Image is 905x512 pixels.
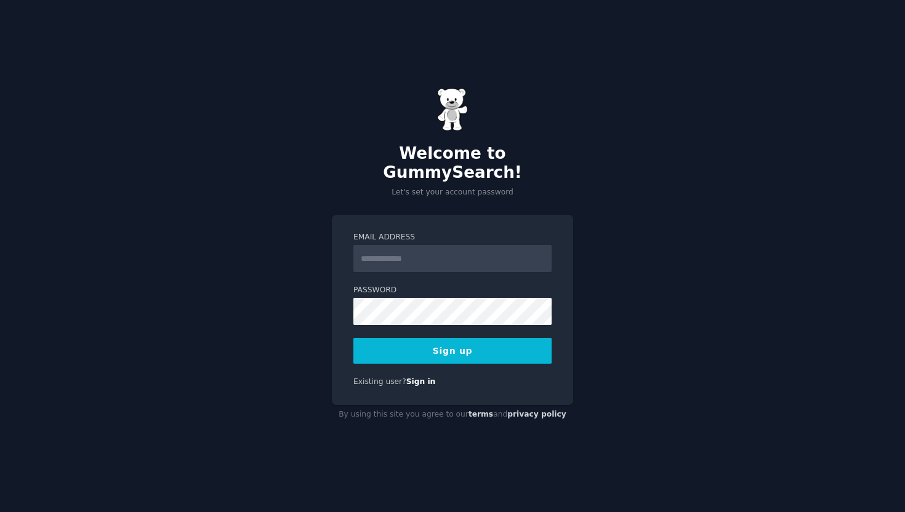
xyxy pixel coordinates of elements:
span: Existing user? [353,377,406,386]
a: Sign in [406,377,436,386]
label: Password [353,285,552,296]
a: privacy policy [507,410,566,418]
img: Gummy Bear [437,88,468,131]
button: Sign up [353,338,552,364]
p: Let's set your account password [332,187,573,198]
a: terms [469,410,493,418]
label: Email Address [353,232,552,243]
div: By using this site you agree to our and [332,405,573,425]
h2: Welcome to GummySearch! [332,144,573,183]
